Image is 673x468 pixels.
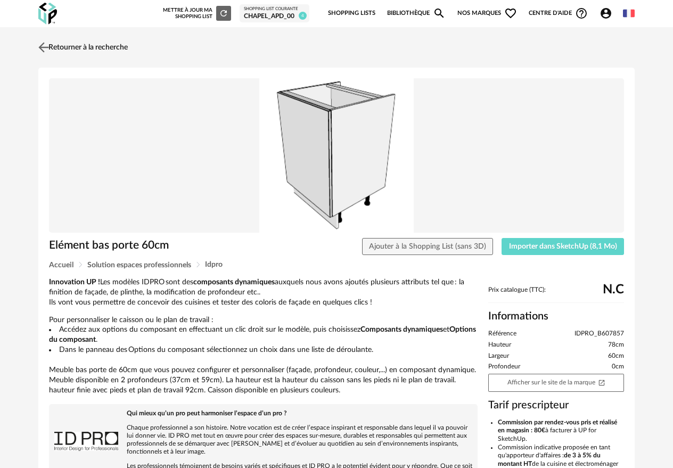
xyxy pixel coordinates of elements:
[49,277,478,308] p: Les modèles IDPRO sont des auxquels nous avons ajoutés plusieurs attributs tel que : la finition ...
[49,325,478,345] li: Accédez aux options du composant en effectuant un clic droit sur le modèle, puis choisissez et .
[504,7,517,20] span: Heart Outline icon
[457,2,517,24] span: Nos marques
[163,6,231,21] div: Mettre à jour ma Shopping List
[244,6,305,12] div: Shopping List courante
[498,419,617,434] b: Commission par rendez-vous pris et réalisé en magasin : 80€
[488,309,624,323] h2: Informations
[502,238,624,255] button: Importer dans SketchUp (8,1 Mo)
[509,243,617,250] span: Importer dans SketchUp (8,1 Mo)
[603,286,624,293] span: N.C
[600,7,612,20] span: Account Circle icon
[49,238,282,252] h1: Elément bas porte 60cm
[498,452,601,467] b: de 3 à 5% du montant HT
[369,243,486,250] span: Ajouter à la Shopping List (sans 3D)
[87,261,191,269] span: Solution espaces professionnels
[529,7,588,20] span: Centre d'aideHelp Circle Outline icon
[328,2,375,24] a: Shopping Lists
[623,7,635,19] img: fr
[488,398,624,412] h3: Tarif prescripteur
[488,330,516,338] span: Référence
[299,12,307,20] span: 4
[575,7,588,20] span: Help Circle Outline icon
[488,374,624,392] a: Afficher sur le site de la marqueOpen In New icon
[205,261,223,268] span: Idpro
[612,363,624,371] span: 0cm
[49,261,624,269] div: Breadcrumb
[127,410,287,416] b: Qui mieux qu’un pro peut harmoniser l’espace d’un pro ?
[49,277,478,396] div: Pour personnaliser le caisson ou le plan de travail : Meuble bas porte de 60cm que vous pouvez co...
[219,11,228,16] span: Refresh icon
[608,341,624,349] span: 78cm
[498,418,624,444] li: à facturer à UP for SketchUp.
[244,12,305,21] div: Chapel_APD_00
[488,363,520,371] span: Profondeur
[574,330,624,338] span: IDPRO_B607857
[362,238,494,255] button: Ajouter à la Shopping List (sans 3D)
[38,3,57,24] img: OXP
[54,424,472,456] p: Chaque professionnel a son histoire. Notre vocation est de créer l’espace inspirant et responsabl...
[608,352,624,360] span: 60cm
[193,278,275,286] b: composants dynamiques
[36,39,52,55] img: svg+xml;base64,PHN2ZyB3aWR0aD0iMjQiIGhlaWdodD0iMjQiIHZpZXdCb3g9IjAgMCAyNCAyNCIgZmlsbD0ibm9uZSIgeG...
[49,345,478,355] li: Dans le panneau des Options du composant sélectionnez un choix dans une liste de déroulante.
[360,326,443,333] b: Composants dynamiques
[387,2,446,24] a: BibliothèqueMagnify icon
[488,352,509,360] span: Largeur
[598,379,605,385] span: Open In New icon
[433,7,446,20] span: Magnify icon
[488,341,511,349] span: Hauteur
[244,6,305,20] a: Shopping List courante Chapel_APD_00 4
[49,278,100,286] b: Innovation UP !
[49,78,624,233] img: Product pack shot
[488,286,624,303] div: Prix catalogue (TTC):
[49,261,73,269] span: Accueil
[600,7,617,20] span: Account Circle icon
[36,36,128,59] a: Retourner à la recherche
